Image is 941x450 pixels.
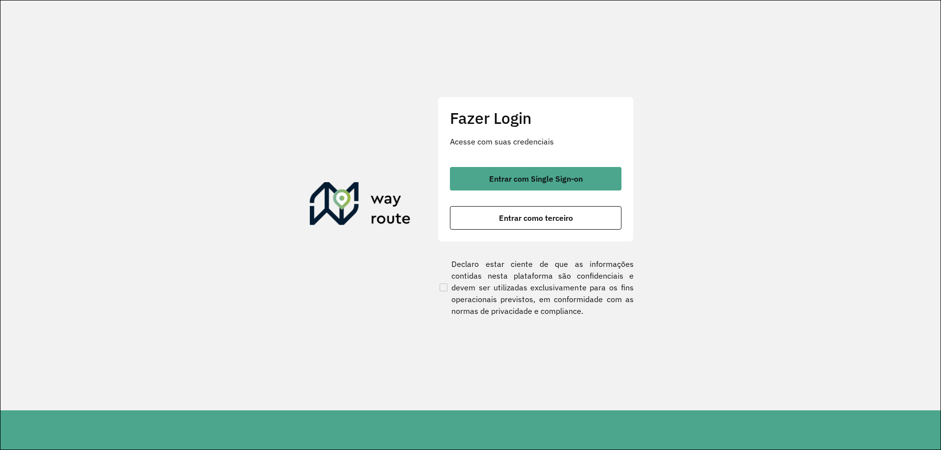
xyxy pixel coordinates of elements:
button: button [450,206,621,230]
img: Roteirizador AmbevTech [310,182,411,229]
p: Acesse com suas credenciais [450,136,621,147]
span: Entrar com Single Sign-on [489,175,583,183]
button: button [450,167,621,190]
label: Declaro estar ciente de que as informações contidas nesta plataforma são confidenciais e devem se... [438,258,634,317]
h2: Fazer Login [450,109,621,127]
span: Entrar como terceiro [499,214,573,222]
